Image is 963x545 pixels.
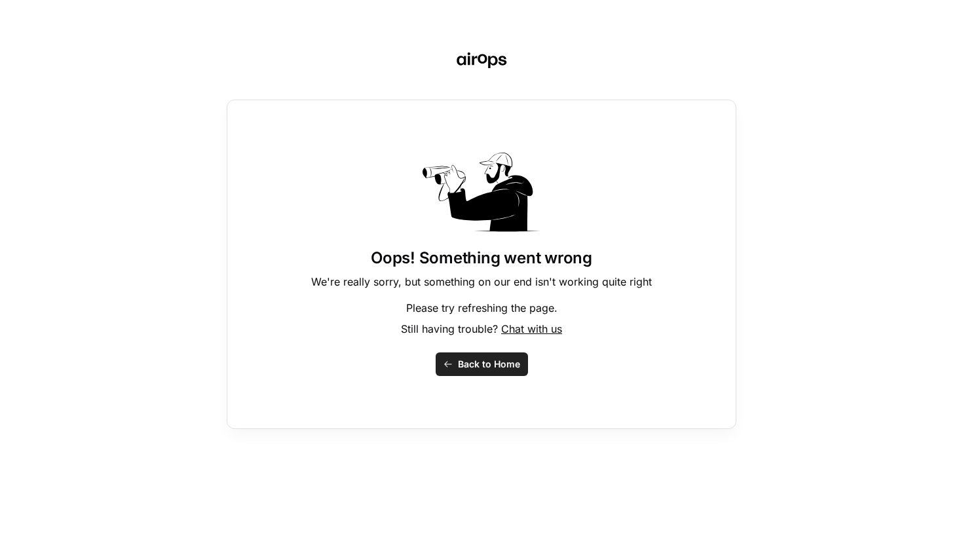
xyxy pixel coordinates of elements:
[406,300,557,316] p: Please try refreshing the page.
[458,358,520,371] span: Back to Home
[436,352,528,376] button: Back to Home
[501,322,562,335] span: Chat with us
[311,274,652,290] p: We're really sorry, but something on our end isn't working quite right
[371,248,592,269] h1: Oops! Something went wrong
[401,321,562,337] p: Still having trouble?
